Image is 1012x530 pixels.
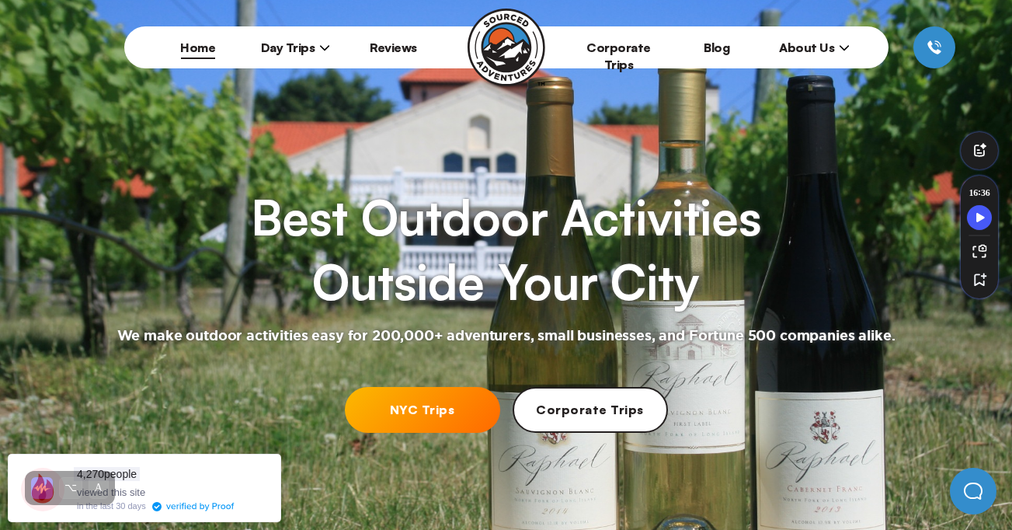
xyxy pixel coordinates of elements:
h2: We make outdoor activities easy for 200,000+ adventurers, small businesses, and Fortune 500 compa... [117,327,895,346]
iframe: Help Scout Beacon - Open [950,468,996,514]
span: About Us [779,40,850,55]
a: Corporate Trips [513,387,668,433]
a: Corporate Trips [586,40,651,72]
div: in the last 30 days [77,502,146,511]
h1: Best Outdoor Activities Outside Your City [251,185,760,315]
a: Reviews [370,40,417,55]
img: Sourced Adventures company logo [468,9,545,86]
span: Day Trips [261,40,331,55]
a: NYC Trips [345,387,500,433]
a: Home [180,40,215,55]
a: Blog [704,40,729,55]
